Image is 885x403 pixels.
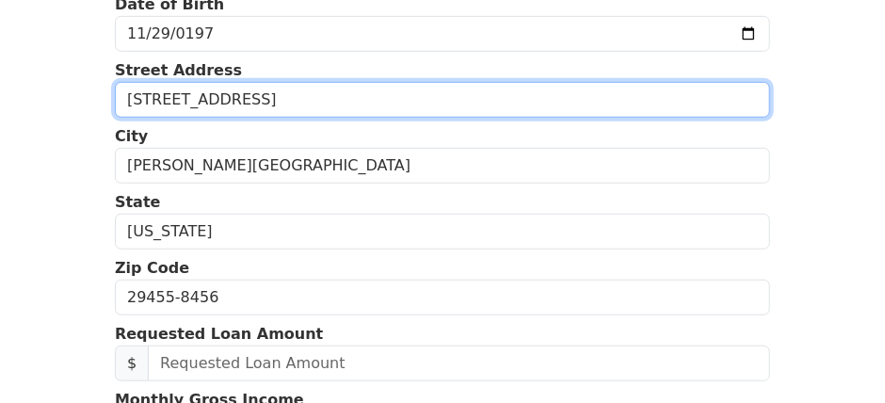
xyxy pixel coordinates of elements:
[115,127,148,145] strong: City
[148,346,770,381] input: Requested Loan Amount
[115,346,149,381] span: $
[115,82,770,118] input: Street Address
[115,280,770,315] input: Zip Code
[115,61,242,79] strong: Street Address
[115,193,160,211] strong: State
[115,259,189,277] strong: Zip Code
[115,148,770,184] input: City
[115,325,323,343] strong: Requested Loan Amount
